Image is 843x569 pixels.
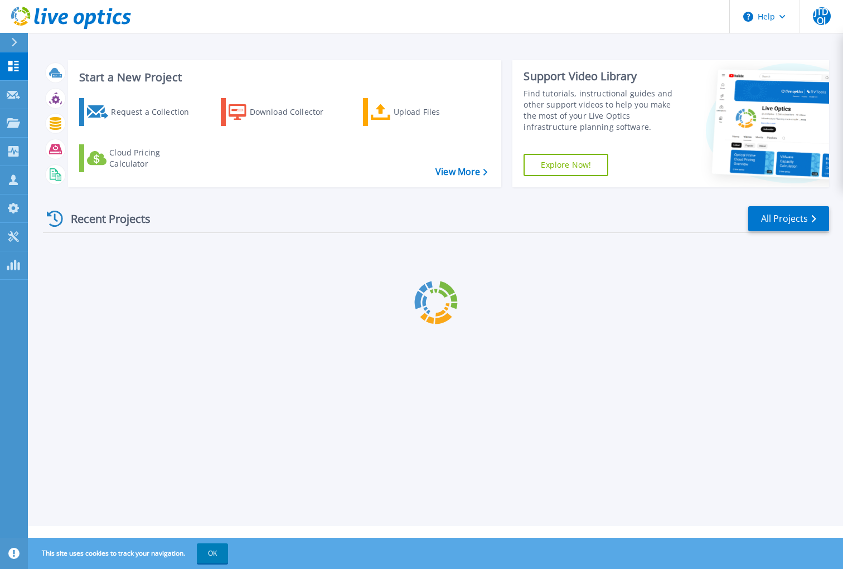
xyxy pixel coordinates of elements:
div: Cloud Pricing Calculator [109,147,198,169]
span: JTDOJ [813,7,831,25]
div: Find tutorials, instructional guides and other support videos to help you make the most of your L... [524,88,682,133]
button: OK [197,543,228,563]
span: This site uses cookies to track your navigation. [31,543,228,563]
h3: Start a New Project [79,71,487,84]
div: Download Collector [250,101,339,123]
a: View More [435,167,487,177]
a: Cloud Pricing Calculator [79,144,204,172]
div: Recent Projects [43,205,166,232]
div: Upload Files [394,101,483,123]
a: All Projects [748,206,829,231]
div: Support Video Library [524,69,682,84]
a: Upload Files [363,98,487,126]
div: Request a Collection [111,101,200,123]
a: Request a Collection [79,98,204,126]
a: Explore Now! [524,154,608,176]
a: Download Collector [221,98,345,126]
